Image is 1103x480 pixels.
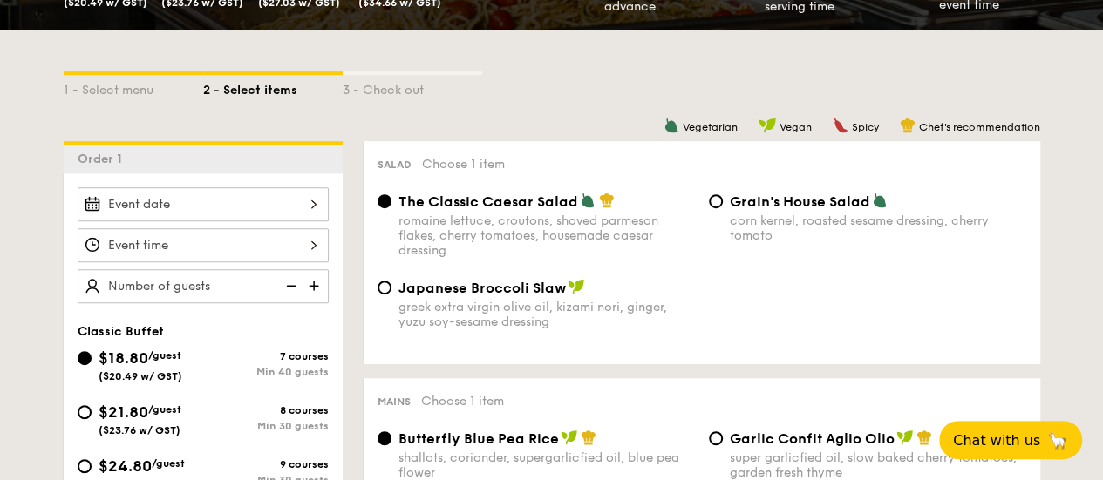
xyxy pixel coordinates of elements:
[759,118,776,133] img: icon-vegan.f8ff3823.svg
[730,213,1026,243] div: corn kernel, roasted sesame dressing, cherry tomato
[852,121,879,133] span: Spicy
[99,402,148,422] span: $21.80
[276,269,303,302] img: icon-reduce.1d2dbef1.svg
[916,429,932,445] img: icon-chef-hat.a58ddaea.svg
[203,420,329,432] div: Min 30 guests
[1047,430,1068,450] span: 🦙
[78,459,92,473] input: $24.80/guest($27.03 w/ GST)9 coursesMin 30 guests
[664,118,679,133] img: icon-vegetarian.fe4039eb.svg
[152,457,185,470] span: /guest
[422,157,505,172] span: Choose 1 item
[580,193,596,208] img: icon-vegetarian.fe4039eb.svg
[203,458,329,470] div: 9 courses
[599,193,615,208] img: icon-chef-hat.a58ddaea.svg
[99,348,148,368] span: $18.80
[203,75,343,99] div: 2 - Select items
[78,187,329,221] input: Event date
[953,432,1040,449] span: Chat with us
[378,431,391,445] input: Butterfly Blue Pea Riceshallots, coriander, supergarlicfied oil, blue pea flower
[99,424,180,436] span: ($23.76 w/ GST)
[203,366,329,378] div: Min 40 guests
[378,159,412,171] span: Salad
[919,121,1040,133] span: Chef's recommendation
[343,75,482,99] div: 3 - Check out
[730,430,895,447] span: Garlic Confit Aglio Olio
[203,350,329,362] div: 7 courses
[148,403,181,416] span: /guest
[398,193,578,210] span: The Classic Caesar Salad
[398,450,695,480] div: shallots, coriander, supergarlicfied oil, blue pea flower
[303,269,329,302] img: icon-add.58712e84.svg
[78,228,329,262] input: Event time
[378,194,391,208] input: The Classic Caesar Saladromaine lettuce, croutons, shaved parmesan flakes, cherry tomatoes, house...
[709,431,723,445] input: Garlic Confit Aglio Oliosuper garlicfied oil, slow baked cherry tomatoes, garden fresh thyme
[64,75,203,99] div: 1 - Select menu
[568,279,585,294] img: icon-vegan.f8ff3823.svg
[833,118,848,133] img: icon-spicy.37a8142b.svg
[378,281,391,294] input: Japanese Broccoli Slawgreek extra virgin olive oil, kizami nori, ginger, yuzu soy-sesame dressing
[398,213,695,258] div: romaine lettuce, croutons, shaved parmesan flakes, cherry tomatoes, housemade caesar dressing
[683,121,738,133] span: Vegetarian
[99,370,182,382] span: ($20.49 w/ GST)
[900,118,916,133] img: icon-chef-hat.a58ddaea.svg
[78,351,92,365] input: $18.80/guest($20.49 w/ GST)7 coursesMin 40 guests
[378,395,411,408] span: Mains
[78,152,129,166] span: Order 1
[709,194,723,208] input: Grain's House Saladcorn kernel, roasted sesame dressing, cherry tomato
[398,300,695,329] div: greek extra virgin olive oil, kizami nori, ginger, yuzu soy-sesame dressing
[896,429,914,445] img: icon-vegan.f8ff3823.svg
[78,405,92,419] input: $21.80/guest($23.76 w/ GST)8 coursesMin 30 guests
[78,269,329,303] input: Number of guests
[99,456,152,476] span: $24.80
[730,450,1026,480] div: super garlicfied oil, slow baked cherry tomatoes, garden fresh thyme
[872,193,888,208] img: icon-vegetarian.fe4039eb.svg
[581,429,596,445] img: icon-chef-hat.a58ddaea.svg
[398,280,566,296] span: Japanese Broccoli Slaw
[203,404,329,416] div: 8 courses
[148,349,181,362] span: /guest
[939,421,1082,459] button: Chat with us🦙
[421,394,504,409] span: Choose 1 item
[730,193,870,210] span: Grain's House Salad
[780,121,812,133] span: Vegan
[78,324,164,339] span: Classic Buffet
[398,430,559,447] span: Butterfly Blue Pea Rice
[561,429,578,445] img: icon-vegan.f8ff3823.svg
